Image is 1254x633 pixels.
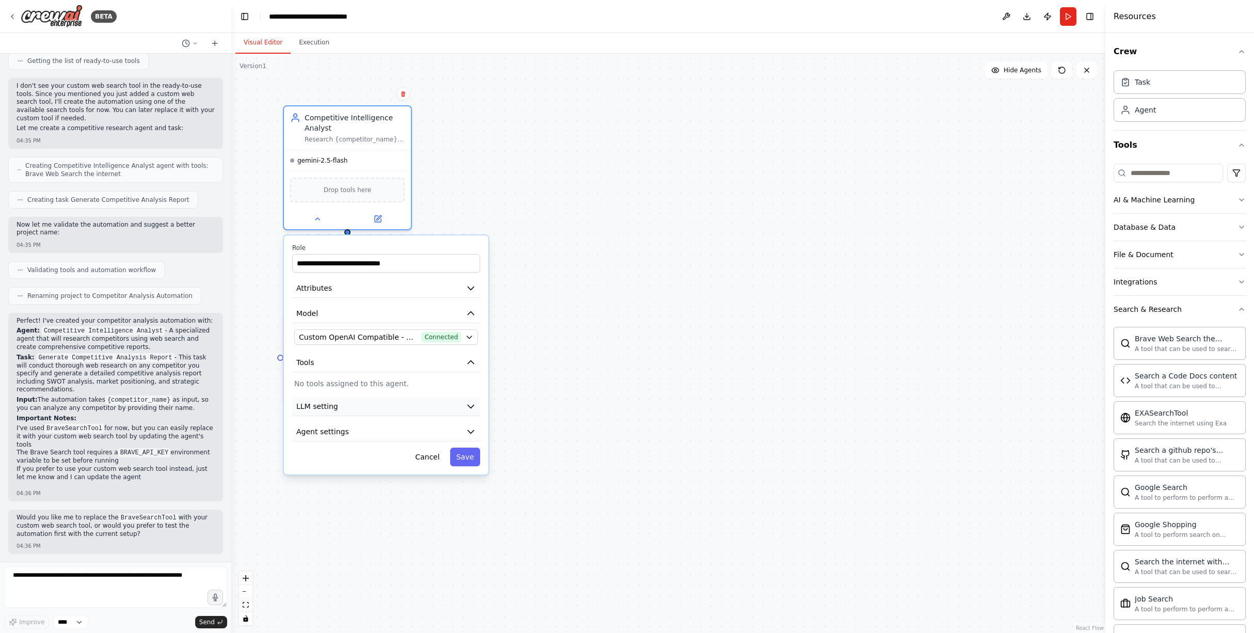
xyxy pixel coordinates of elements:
[17,354,215,394] p: - This task will conduct thorough web research on any competitor you specify and generate a detai...
[292,422,480,441] button: Agent settings
[17,327,40,334] strong: Agent:
[37,353,174,362] code: Generate Competitive Analysis Report
[239,572,252,625] div: React Flow controls
[1135,605,1239,613] div: A tool to perform to perform a job search in the [GEOGRAPHIC_DATA] with a search_query.
[17,415,76,422] strong: Important Notes:
[291,32,338,54] button: Execution
[1114,241,1246,268] button: File & Document
[450,448,480,466] button: Save
[305,113,405,133] div: Competitive Intelligence Analyst
[1114,222,1176,232] div: Database & Data
[195,616,227,628] button: Send
[1083,9,1097,24] button: Hide right sidebar
[292,304,480,323] button: Model
[1120,524,1131,534] img: SerpApiGoogleShoppingTool
[25,162,214,178] span: Creating Competitive Intelligence Analyst agent with tools: Brave Web Search the internet
[1120,487,1131,497] img: SerpApiGoogleSearchTool
[1135,531,1239,539] div: A tool to perform search on Google shopping with a search_query.
[1114,304,1182,314] div: Search & Research
[27,57,140,65] span: Getting the list of ready-to-use tools
[1114,10,1156,23] h4: Resources
[199,618,215,626] span: Send
[1135,371,1239,381] div: Search a Code Docs content
[17,396,215,413] p: The automation takes as input, so you can analyze any competitor by providing their name.
[1120,375,1131,386] img: CodeDocsSearchTool
[396,87,410,101] button: Delete node
[1114,37,1246,66] button: Crew
[1135,408,1227,418] div: EXASearchTool
[208,590,223,605] button: Click to speak your automation idea
[1120,598,1131,609] img: SerplyJobSearchTool
[296,426,349,437] span: Agent settings
[1120,338,1131,349] img: BraveSearchTool
[17,465,215,481] li: If you prefer to use your custom web search tool instead, just let me know and I can update the a...
[27,266,156,274] span: Validating tools and automation workflow
[1076,625,1104,631] a: React Flow attribution
[17,424,215,449] li: I've used for now, but you can easily replace it with your custom web search tool by updating the...
[17,82,215,122] p: I don't see your custom web search tool in the ready-to-use tools. Since you mentioned you just a...
[1114,249,1173,260] div: File & Document
[1114,268,1246,295] button: Integrations
[240,62,266,70] div: Version 1
[239,585,252,598] button: zoom out
[269,11,379,22] nav: breadcrumb
[1135,519,1239,530] div: Google Shopping
[1135,557,1239,567] div: Search the internet with Serper
[1135,419,1227,428] div: Search the internet using Exa
[21,5,83,28] img: Logo
[1114,214,1246,241] button: Database & Data
[17,221,215,237] p: Now let me validate the automation and suggest a better project name:
[1135,482,1239,493] div: Google Search
[44,424,104,433] code: BraveSearchTool
[348,213,407,225] button: Open in side panel
[1120,413,1131,423] img: EXASearchTool
[296,357,314,368] span: Tools
[294,378,478,389] p: No tools assigned to this agent.
[294,329,478,345] button: Custom OpenAI Compatible - openai/gemini-2.5-flash (Konect_Vertex)Connected
[27,292,193,300] span: Renaming project to Competitor Analysis Automation
[239,612,252,625] button: toggle interactivity
[1114,186,1246,213] button: AI & Machine Learning
[1135,334,1239,344] div: Brave Web Search the internet
[421,332,461,342] span: Connected
[17,124,215,133] p: Let me create a competitive research agent and task:
[1114,131,1246,160] button: Tools
[19,618,44,626] span: Improve
[119,513,179,523] code: BraveSearchTool
[239,598,252,612] button: fit view
[17,241,215,249] div: 04:35 PM
[1135,445,1239,455] div: Search a github repo's content
[105,395,172,405] code: {competitor_name}
[1114,66,1246,130] div: Crew
[4,615,49,629] button: Improve
[1135,494,1239,502] div: A tool to perform to perform a Google search with a search_query.
[17,137,215,145] div: 04:35 PM
[235,32,291,54] button: Visual Editor
[1114,195,1195,205] div: AI & Machine Learning
[17,542,215,550] div: 04:36 PM
[1135,345,1239,353] div: A tool that can be used to search the internet with a search_query.
[1114,296,1246,323] button: Search & Research
[1120,450,1131,460] img: GithubSearchTool
[17,317,215,325] p: Perfect! I've created your competitor analysis automation with:
[296,401,338,412] span: LLM setting
[1135,456,1239,465] div: A tool that can be used to semantic search a query from a github repo's content. This is not the ...
[1135,382,1239,390] div: A tool that can be used to semantic search a query from a Code Docs content.
[296,308,318,319] span: Model
[17,327,215,351] p: - A specialized agent that will research competitors using web search and create comprehensive co...
[42,326,165,336] code: Competitive Intelligence Analyst
[283,105,412,230] div: Competitive Intelligence AnalystResearch {competitor_name} thoroughly using web search capabiliti...
[118,448,171,457] code: BRAVE_API_KEY
[1004,66,1041,74] span: Hide Agents
[17,354,35,361] strong: Task:
[299,332,417,342] span: Custom OpenAI Compatible - openai/gemini-2.5-flash (Konect_Vertex)
[985,62,1047,78] button: Hide Agents
[239,572,252,585] button: zoom in
[1114,277,1157,287] div: Integrations
[178,37,202,50] button: Switch to previous chat
[1135,77,1150,87] div: Task
[292,397,480,416] button: LLM setting
[292,353,480,372] button: Tools
[27,196,189,204] span: Creating task Generate Competitive Analysis Report
[1120,561,1131,572] img: SerperDevTool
